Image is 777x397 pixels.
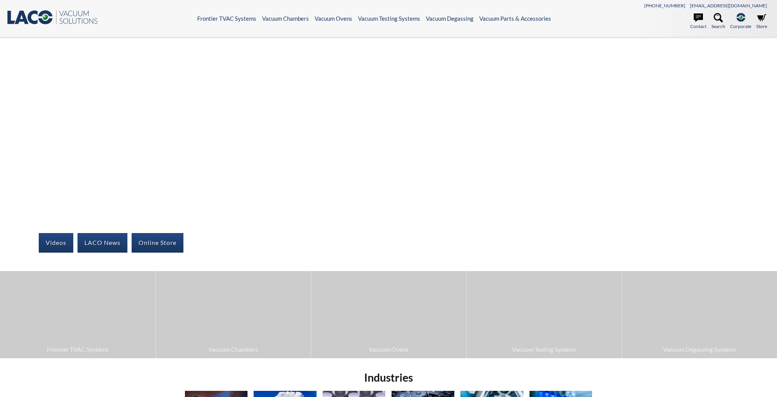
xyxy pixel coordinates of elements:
[315,15,352,22] a: Vacuum Ovens
[479,15,551,22] a: Vacuum Parts & Accessories
[470,344,618,354] span: Vacuum Testing Systems
[626,344,773,354] span: Vacuum Degassing Systems
[467,271,622,358] a: Vacuum Testing Systems
[756,13,767,30] a: Store
[622,271,777,358] a: Vacuum Degassing Systems
[690,3,767,8] a: [EMAIL_ADDRESS][DOMAIN_NAME]
[39,233,73,252] a: Videos
[182,371,596,385] h2: Industries
[156,271,311,358] a: Vacuum Chambers
[4,344,152,354] span: Frontier TVAC Systems
[160,344,307,354] span: Vacuum Chambers
[690,13,706,30] a: Contact
[426,15,473,22] a: Vacuum Degassing
[197,15,256,22] a: Frontier TVAC Systems
[78,233,127,252] a: LACO News
[358,15,420,22] a: Vacuum Testing Systems
[132,233,183,252] a: Online Store
[315,344,462,354] span: Vacuum Ovens
[262,15,309,22] a: Vacuum Chambers
[730,23,751,30] span: Corporate
[644,3,685,8] a: [PHONE_NUMBER]
[711,13,725,30] a: Search
[311,271,466,358] a: Vacuum Ovens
